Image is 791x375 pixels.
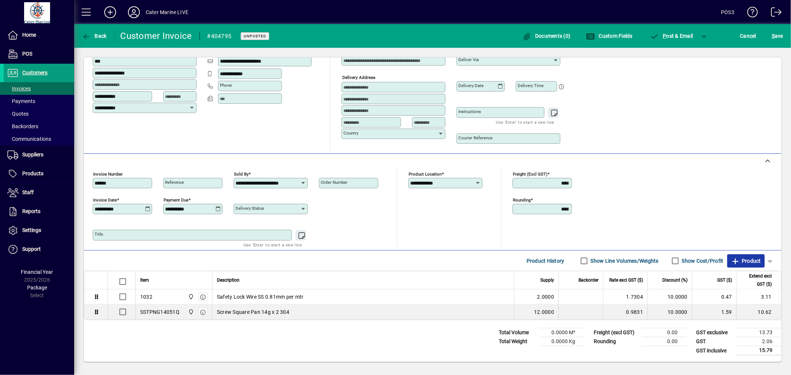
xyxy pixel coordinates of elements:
label: Show Line Volumes/Weights [589,257,659,265]
div: 1.7304 [608,293,643,301]
a: Communications [4,133,74,145]
span: Description [217,276,240,284]
label: Show Cost/Profit [680,257,724,265]
span: Customers [22,70,47,76]
span: Item [140,276,149,284]
td: 0.0000 Kg [540,337,584,346]
button: Profile [122,6,146,19]
span: Reports [22,208,40,214]
mat-label: Delivery time [518,83,544,88]
span: Quotes [7,111,29,117]
button: Post & Email [646,29,697,43]
td: Freight (excl GST) [590,328,642,337]
td: 0.47 [692,289,736,305]
td: Total Volume [495,328,540,337]
a: Settings [4,221,74,240]
td: 15.79 [737,346,781,355]
button: Custom Fields [584,29,635,43]
mat-label: Freight (excl GST) [513,172,547,177]
mat-label: Invoice number [93,172,123,177]
td: GST exclusive [692,328,737,337]
span: Backorder [579,276,599,284]
a: POS [4,45,74,63]
span: ost & Email [650,33,693,39]
td: GST [692,337,737,346]
button: Product History [524,254,567,268]
a: Home [4,26,74,44]
span: Safety Lock Wire SS 0.81mm per mtr [217,293,304,301]
mat-label: Reference [165,180,184,185]
span: POS [22,51,32,57]
td: 10.62 [736,305,781,319]
a: Payments [4,95,74,107]
mat-hint: Use 'Enter' to start a new line [244,240,302,249]
span: P [663,33,666,39]
mat-label: Rounding [513,198,531,203]
mat-label: Order number [321,180,347,185]
button: Back [80,29,109,43]
span: GST ($) [717,276,732,284]
span: S [772,33,775,39]
span: Support [22,246,41,252]
td: 1.59 [692,305,736,319]
span: Communications [7,136,51,142]
div: 0.9831 [608,308,643,316]
mat-label: Delivery date [458,83,484,88]
a: Invoices [4,82,74,95]
app-page-header-button: Back [74,29,115,43]
mat-label: Delivery status [235,206,264,211]
span: Supply [540,276,554,284]
a: Suppliers [4,146,74,164]
span: Discount (%) [662,276,688,284]
button: Documents (0) [521,29,573,43]
span: Payments [7,98,35,104]
span: Home [22,32,36,38]
a: Reports [4,202,74,221]
mat-label: Payment due [164,198,188,203]
div: POS3 [721,6,734,18]
span: Financial Year [21,269,53,275]
span: Product History [527,255,564,267]
div: 1032 [140,293,152,301]
td: 2.06 [737,337,781,346]
mat-label: Country [343,130,358,136]
td: 10.0000 [647,289,692,305]
span: Staff [22,189,34,195]
td: 13.73 [737,328,781,337]
mat-label: Phone [220,83,232,88]
mat-label: Deliver via [458,57,479,62]
button: Save [770,29,785,43]
a: Support [4,240,74,259]
span: Cater Marine [186,293,195,301]
span: Rate excl GST ($) [609,276,643,284]
span: Unposted [244,34,266,39]
mat-label: Courier Reference [458,135,492,140]
a: Backorders [4,120,74,133]
div: SSTPNG14051Q [140,308,179,316]
span: Suppliers [22,152,43,157]
span: Documents (0) [523,33,571,39]
a: Knowledge Base [742,1,758,26]
span: Product [731,255,761,267]
span: 12.0000 [534,308,554,316]
span: Settings [22,227,41,233]
a: Logout [765,1,782,26]
div: Customer Invoice [121,30,192,42]
span: ave [772,30,783,42]
span: Back [82,33,107,39]
td: GST inclusive [692,346,737,355]
span: Invoices [7,86,31,92]
span: 2.0000 [537,293,554,301]
button: Product [727,254,765,268]
span: Cancel [740,30,757,42]
div: #404795 [207,30,232,42]
mat-label: Instructions [458,109,481,114]
a: Products [4,165,74,183]
span: Backorders [7,123,38,129]
td: 0.0000 M³ [540,328,584,337]
span: Custom Fields [586,33,633,39]
mat-label: Sold by [234,172,248,177]
td: Rounding [590,337,642,346]
td: 3.11 [736,289,781,305]
a: Staff [4,183,74,202]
